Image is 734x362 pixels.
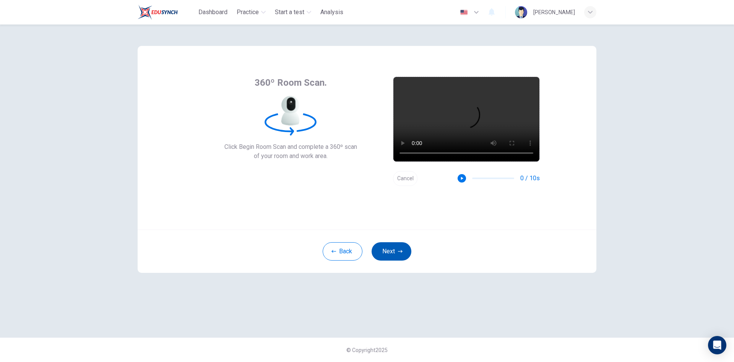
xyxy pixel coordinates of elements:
a: Train Test logo [138,5,195,20]
img: Profile picture [515,6,527,18]
span: Dashboard [198,8,227,17]
span: Click Begin Room Scan and complete a 360º scan [224,142,357,152]
button: Cancel [393,171,417,186]
span: 0 / 10s [520,174,540,183]
span: of your room and work area. [224,152,357,161]
div: [PERSON_NAME] [533,8,575,17]
span: 360º Room Scan. [255,77,327,89]
button: Analysis [317,5,346,19]
button: Practice [234,5,269,19]
button: Next [372,242,411,261]
span: Practice [237,8,259,17]
span: © Copyright 2025 [346,347,388,353]
div: Open Intercom Messenger [708,336,726,354]
button: Start a test [272,5,314,19]
img: Train Test logo [138,5,178,20]
span: Analysis [320,8,343,17]
button: Dashboard [195,5,231,19]
span: Start a test [275,8,304,17]
img: en [459,10,469,15]
button: Back [323,242,362,261]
